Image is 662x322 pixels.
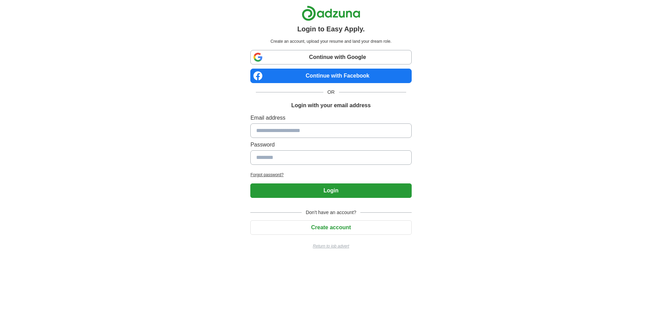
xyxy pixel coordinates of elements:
h1: Login with your email address [291,101,371,110]
span: OR [323,89,339,96]
h1: Login to Easy Apply. [297,24,365,34]
a: Create account [250,224,411,230]
a: Return to job advert [250,243,411,249]
a: Continue with Google [250,50,411,64]
p: Create an account, upload your resume and land your dream role. [252,38,410,44]
a: Continue with Facebook [250,69,411,83]
label: Email address [250,114,411,122]
span: Don't have an account? [302,209,361,216]
a: Forgot password? [250,172,411,178]
button: Login [250,183,411,198]
label: Password [250,141,411,149]
img: Adzuna logo [302,6,360,21]
button: Create account [250,220,411,235]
